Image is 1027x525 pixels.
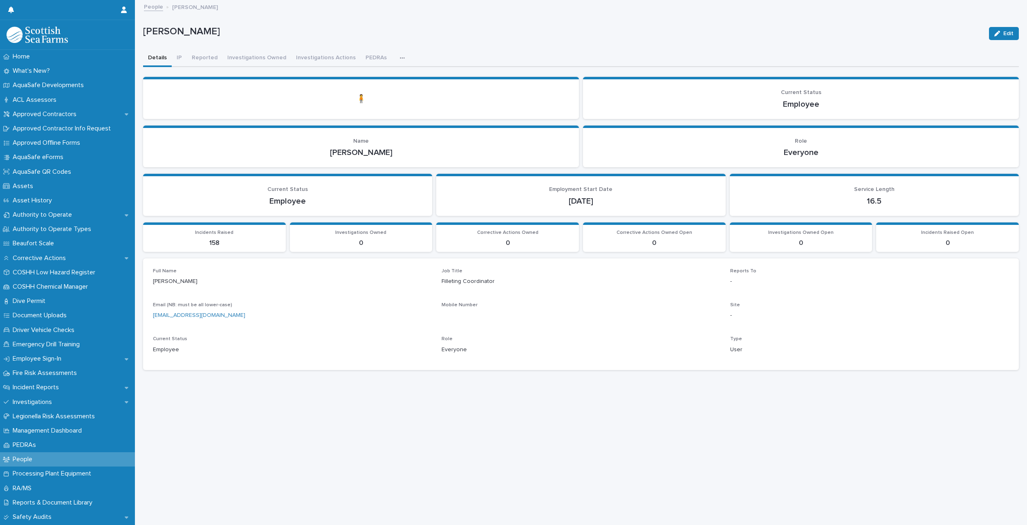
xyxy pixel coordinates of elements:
p: AquaSafe eForms [9,153,70,161]
p: Investigations [9,398,58,406]
p: [PERSON_NAME] [153,277,432,286]
p: 0 [295,239,428,247]
button: PEDRAs [361,50,392,67]
p: Approved Offline Forms [9,139,87,147]
p: 0 [441,239,574,247]
p: Dive Permit [9,297,52,305]
span: Mobile Number [442,303,478,307]
p: 0 [735,239,868,247]
button: IP [172,50,187,67]
p: Employee [593,99,1009,109]
p: 🧍 [153,94,569,104]
span: Full Name [153,269,177,274]
span: Email (NB: must be all lower-case) [153,303,232,307]
button: Details [143,50,172,67]
p: What's New? [9,67,56,75]
p: Driver Vehicle Checks [9,326,81,334]
p: AquaSafe QR Codes [9,168,78,176]
span: Reports To [730,269,756,274]
p: Corrective Actions [9,254,72,262]
p: [PERSON_NAME] [172,2,218,11]
span: Employment Start Date [549,186,612,192]
p: Everyone [593,148,1009,157]
p: People [9,455,39,463]
p: User [730,346,1009,354]
p: Approved Contractors [9,110,83,118]
span: Investigations Owned Open [768,230,834,235]
p: Employee [153,346,432,354]
p: Processing Plant Equipment [9,470,98,478]
p: COSHH Low Hazard Register [9,269,102,276]
span: Current Status [781,90,821,95]
span: Corrective Actions Owned Open [617,230,692,235]
p: Beaufort Scale [9,240,61,247]
p: 16.5 [740,196,1009,206]
span: Role [442,337,453,341]
p: AquaSafe Developments [9,81,90,89]
p: Legionella Risk Assessments [9,413,101,420]
img: bPIBxiqnSb2ggTQWdOVV [7,27,68,43]
p: Reports & Document Library [9,499,99,507]
p: Everyone [442,346,720,354]
span: Edit [1003,31,1014,36]
span: Type [730,337,742,341]
a: People [144,2,163,11]
p: Safety Audits [9,513,58,521]
span: Role [795,138,807,144]
p: RA/MS [9,485,38,492]
p: Authority to Operate Types [9,225,98,233]
p: Assets [9,182,40,190]
button: Reported [187,50,222,67]
span: Incidents Raised [195,230,233,235]
p: [PERSON_NAME] [143,26,982,38]
p: [DATE] [446,196,715,206]
button: Investigations Actions [291,50,361,67]
p: Filleting Coordinator [442,277,720,286]
p: Document Uploads [9,312,73,319]
span: Corrective Actions Owned [477,230,538,235]
span: Service Length [854,186,895,192]
p: Authority to Operate [9,211,78,219]
p: COSHH Chemical Manager [9,283,94,291]
p: - [730,277,1009,286]
p: Employee Sign-In [9,355,68,363]
p: Employee [153,196,422,206]
p: - [730,311,1009,320]
p: 0 [881,239,1014,247]
a: [EMAIL_ADDRESS][DOMAIN_NAME] [153,312,245,318]
span: Current Status [267,186,308,192]
p: Fire Risk Assessments [9,369,83,377]
p: PEDRAs [9,441,43,449]
p: Approved Contractor Info Request [9,125,117,132]
span: Incidents Raised Open [921,230,974,235]
p: Emergency Drill Training [9,341,86,348]
p: Incident Reports [9,384,65,391]
p: [PERSON_NAME] [153,148,569,157]
span: Investigations Owned [335,230,386,235]
button: Investigations Owned [222,50,291,67]
p: 158 [148,239,281,247]
span: Site [730,303,740,307]
p: ACL Assessors [9,96,63,104]
span: Job Title [442,269,462,274]
span: Current Status [153,337,187,341]
p: Management Dashboard [9,427,88,435]
p: Asset History [9,197,58,204]
p: 0 [588,239,721,247]
button: Edit [989,27,1019,40]
span: Name [353,138,369,144]
p: Home [9,53,36,61]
